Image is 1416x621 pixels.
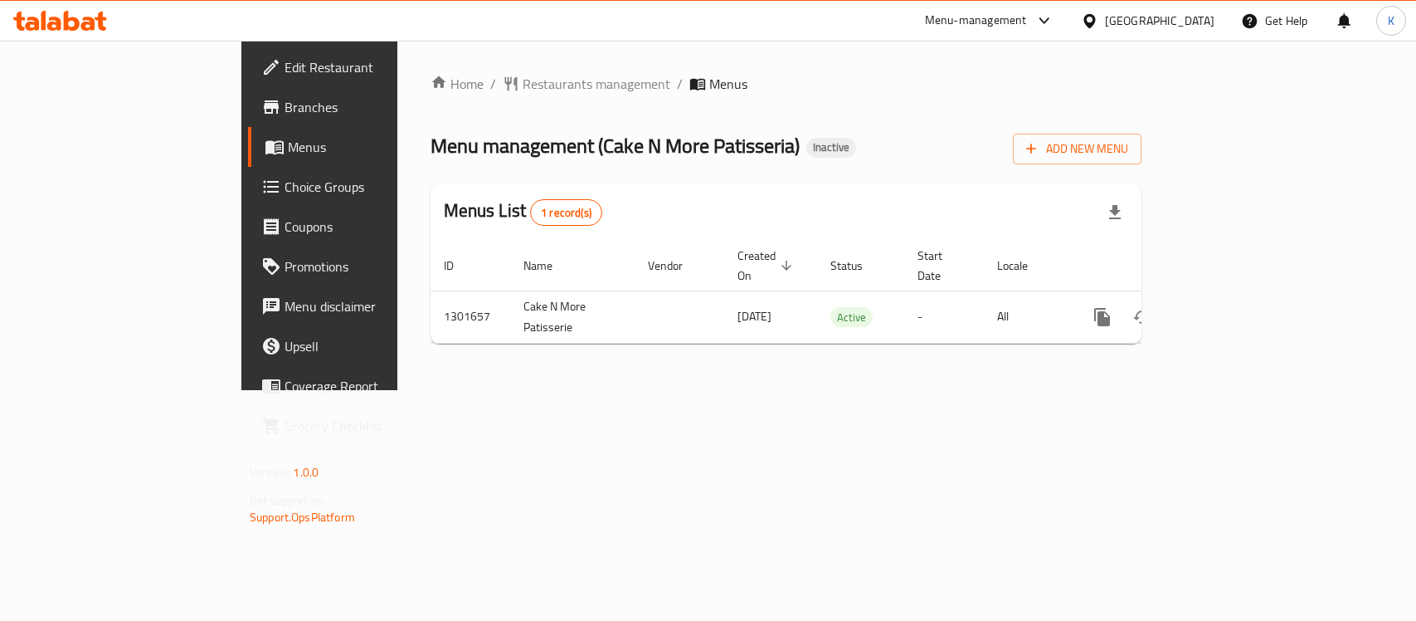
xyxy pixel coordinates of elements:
span: Upsell [285,336,465,356]
div: Active [830,307,873,327]
button: more [1083,297,1122,337]
span: Version: [250,462,290,483]
a: Support.OpsPlatform [250,506,355,528]
a: Branches [248,87,478,127]
table: enhanced table [431,241,1255,344]
div: Menu-management [925,11,1027,31]
span: 1 record(s) [531,205,601,221]
div: Total records count [530,199,602,226]
span: Name [523,256,574,276]
a: Choice Groups [248,167,478,207]
span: Get support on: [250,490,326,511]
a: Grocery Checklist [248,406,478,446]
span: Branches [285,97,465,117]
span: Menus [709,74,747,94]
span: Menu disclaimer [285,296,465,316]
div: [GEOGRAPHIC_DATA] [1105,12,1214,30]
a: Promotions [248,247,478,286]
span: K [1388,12,1394,30]
div: Export file [1095,193,1135,232]
li: / [677,74,683,94]
span: Created On [737,246,797,286]
span: Locale [997,256,1049,276]
span: Restaurants management [523,74,670,94]
span: Coupons [285,217,465,237]
span: Menu management ( Cake N More Patisseria ) [431,127,800,164]
span: Active [830,308,873,327]
a: Coverage Report [248,366,478,406]
a: Menu disclaimer [248,286,478,326]
span: Inactive [806,140,856,154]
span: Start Date [917,246,964,286]
span: Add New Menu [1026,139,1128,159]
span: ID [444,256,475,276]
a: Edit Restaurant [248,47,478,87]
span: 1.0.0 [293,462,319,483]
a: Coupons [248,207,478,247]
h2: Menus List [444,198,602,226]
span: Menus [288,137,465,157]
span: Grocery Checklist [285,416,465,436]
a: Restaurants management [503,74,670,94]
a: Menus [248,127,478,167]
button: Change Status [1122,297,1162,337]
li: / [490,74,496,94]
td: All [984,291,1069,343]
span: Edit Restaurant [285,57,465,77]
div: Inactive [806,138,856,158]
td: Cake N More Patisserie [510,291,635,343]
span: Vendor [648,256,704,276]
td: - [904,291,984,343]
span: [DATE] [737,306,771,327]
span: Promotions [285,257,465,276]
span: Status [830,256,884,276]
a: Upsell [248,326,478,366]
span: Coverage Report [285,376,465,396]
button: Add New Menu [1013,134,1141,164]
span: Choice Groups [285,177,465,197]
th: Actions [1069,241,1255,291]
nav: breadcrumb [431,74,1141,94]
